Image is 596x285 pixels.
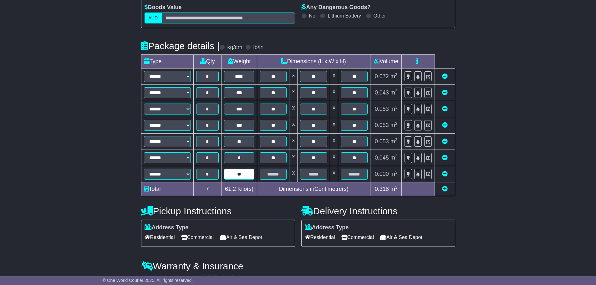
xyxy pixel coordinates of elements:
span: Commercial [341,232,374,242]
span: 0.053 [375,138,389,145]
sup: 3 [395,185,398,190]
td: x [289,166,298,182]
a: Remove this item [442,122,448,128]
span: Air & Sea Depot [220,232,262,242]
td: x [330,84,338,101]
a: Remove this item [442,89,448,96]
h4: Pickup Instructions [141,206,295,216]
td: Type [141,54,193,68]
span: 0.053 [375,122,389,128]
span: 0.043 [375,89,389,96]
span: 0.000 [375,171,389,177]
span: 0.053 [375,106,389,112]
td: x [330,166,338,182]
sup: 3 [395,89,398,93]
h4: Package details | [141,41,220,51]
label: Address Type [305,224,349,231]
td: x [330,101,338,117]
td: x [330,117,338,133]
td: x [289,150,298,166]
span: Residential [145,232,175,242]
td: x [289,68,298,84]
span: 0.072 [375,73,389,79]
sup: 3 [395,154,398,158]
label: AUD [145,13,162,23]
span: m [390,138,398,145]
label: No [309,13,315,19]
td: Qty [193,54,221,68]
span: m [390,122,398,128]
span: 0.318 [375,186,389,192]
sup: 3 [395,105,398,109]
span: m [390,171,398,177]
span: m [390,155,398,161]
span: m [390,106,398,112]
label: kg/cm [227,44,242,51]
a: Remove this item [442,138,448,145]
span: m [390,73,398,79]
td: Total [141,182,193,196]
td: 7 [193,182,221,196]
td: Weight [221,54,257,68]
td: x [289,117,298,133]
a: Remove this item [442,171,448,177]
span: m [390,89,398,96]
span: Air & Sea Depot [380,232,422,242]
span: © One World Courier 2025. All rights reserved. [103,278,193,283]
td: x [289,101,298,117]
a: Remove this item [442,73,448,79]
td: Dimensions in Centimetre(s) [257,182,370,196]
a: Remove this item [442,106,448,112]
span: 61.2 [225,186,236,192]
span: Commercial [181,232,214,242]
label: Lithium Battery [328,13,361,19]
span: Residential [305,232,335,242]
sup: 3 [395,137,398,142]
td: Kilo(s) [221,182,257,196]
td: x [289,84,298,101]
td: x [330,133,338,150]
sup: 3 [395,72,398,77]
label: Any Dangerous Goods? [301,4,371,11]
h4: Warranty & Insurance [141,261,455,271]
a: Add new item [442,186,448,192]
span: m [390,186,398,192]
label: Other [374,13,386,19]
sup: 3 [395,170,398,175]
sup: 3 [395,121,398,126]
label: lb/in [253,44,263,51]
td: x [330,150,338,166]
td: Dimensions (L x W x H) [257,54,370,68]
label: Goods Value [145,4,182,11]
h4: Delivery Instructions [301,206,455,216]
span: 250 [204,275,214,281]
span: 0.045 [375,155,389,161]
td: x [330,68,338,84]
td: x [289,133,298,150]
td: Volume [370,54,402,68]
div: All our quotes include a $ FreightSafe warranty. [141,275,455,282]
a: Remove this item [442,155,448,161]
label: Address Type [145,224,189,231]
